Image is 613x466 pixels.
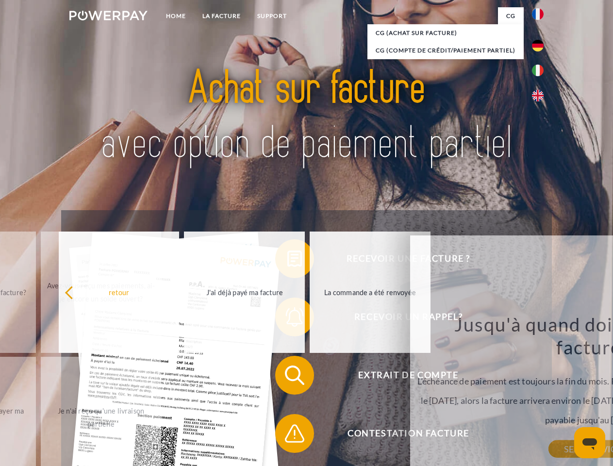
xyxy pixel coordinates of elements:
[282,421,307,446] img: qb_warning.svg
[275,414,528,453] button: Contestation Facture
[532,90,544,101] img: en
[282,363,307,387] img: qb_search.svg
[69,11,148,20] img: logo-powerpay-white.svg
[532,65,544,76] img: it
[93,47,520,186] img: title-powerpay_fr.svg
[190,285,299,299] div: J'ai déjà payé ma facture
[367,24,524,42] a: CG (achat sur facture)
[65,285,174,299] div: retour
[47,279,156,305] div: Avez-vous reçu mes paiements, ai-je encore un solde ouvert?
[532,40,544,51] img: de
[275,356,528,395] button: Extrait de compte
[532,8,544,20] img: fr
[249,7,295,25] a: Support
[498,7,524,25] a: CG
[315,285,425,299] div: La commande a été renvoyée
[367,42,524,59] a: CG (Compte de crédit/paiement partiel)
[41,232,162,353] a: Avez-vous reçu mes paiements, ai-je encore un solde ouvert?
[194,7,249,25] a: LA FACTURE
[158,7,194,25] a: Home
[574,427,605,458] iframe: Bouton de lancement de la fenêtre de messagerie
[47,404,156,431] div: Je n'ai reçu qu'une livraison partielle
